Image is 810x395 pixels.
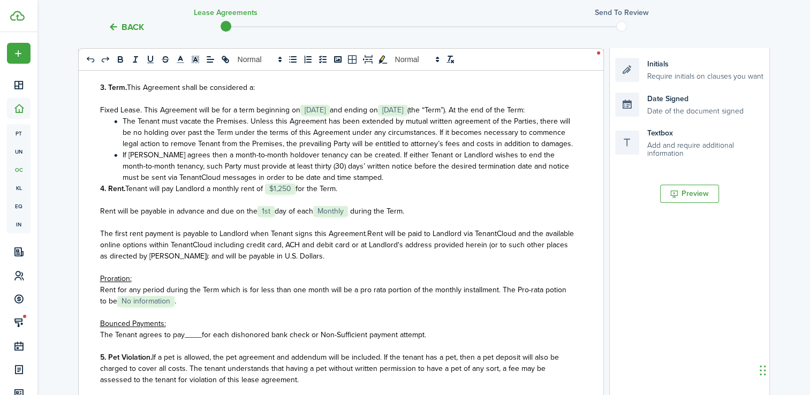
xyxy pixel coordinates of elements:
button: Back [108,21,144,33]
button: redo: redo [98,53,113,66]
button: list: check [315,53,330,66]
span: during the Term. [350,206,404,217]
span: If [PERSON_NAME] agrees then a month-to-month holdover tenancy can be created. If either Tenant o... [123,149,569,183]
button: toggleMarkYellow: markYellow [375,53,390,66]
button: link [218,53,233,66]
span: Rent will be paid to Landlord via TenantCloud and the available online options within TenantCloud... [100,228,574,262]
button: bold [113,53,128,66]
span: Rent will be payable in advance and due on the [100,206,258,217]
img: TenantCloud [10,11,25,21]
h3: Lease Agreements [194,7,258,18]
span: Monthly [313,206,348,217]
span: No information [117,296,175,307]
div: Drag [760,354,766,386]
h3: Send to review [595,7,649,18]
button: undo: undo [83,53,98,66]
span: [DATE] [300,105,330,116]
button: underline [143,53,158,66]
a: pt [7,124,31,142]
span: [DATE] [378,105,407,116]
strong: 3. Term. [100,82,127,93]
button: image [330,53,345,66]
iframe: Chat Widget [756,344,810,395]
span: The first rent payment is payable to Landlord when Tenant signs this Agreement [100,228,366,239]
span: The Tenant must vacate the Premises. Unless this Agreement has been extended by mutual written ag... [123,116,573,149]
button: list: ordered [300,53,315,66]
span: and ending on [330,104,378,116]
button: list: bullet [285,53,300,66]
u: Bounced Payments: [100,318,166,329]
span: $1,250 [265,184,296,194]
button: strike [158,53,173,66]
a: oc [7,161,31,179]
strong: 5. Pet Violation. [100,352,152,363]
span: day of each [275,206,313,217]
u: Proration: [100,273,132,284]
em: . [366,228,367,239]
button: italic [128,53,143,66]
span: (the “Term”). At the end of the Term: [407,104,525,116]
span: The Tenant agrees to pay [100,329,185,340]
span: Rent for any period during the Term which is for less than one month will be a pro rata portion o... [100,284,566,307]
a: un [7,142,31,161]
button: Preview [660,185,719,203]
span: 1st [258,206,275,217]
span: ____ [185,329,202,340]
a: eq [7,197,31,215]
button: table-better [345,53,360,66]
a: in [7,215,31,233]
button: pageBreak [360,53,375,66]
span: If a pet is allowed, the pet agreement and addendum will be included. If the tenant has a pet, th... [100,352,559,385]
a: kl [7,179,31,197]
p: . [100,284,574,307]
strong: 4. Rent. [100,183,125,194]
button: clean [443,53,458,66]
span: for the Term. [296,183,337,194]
span: Tenant will pay Landlord a monthly rent of [125,183,263,194]
button: Open menu [7,43,31,64]
span: for each dishonored bank check or Non-Sufficient payment attempt. [202,329,426,340]
span: This Agreement shall be considered a: [127,82,255,93]
span: Fixed Lease. This Agreement will be for a term beginning on [100,104,300,116]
